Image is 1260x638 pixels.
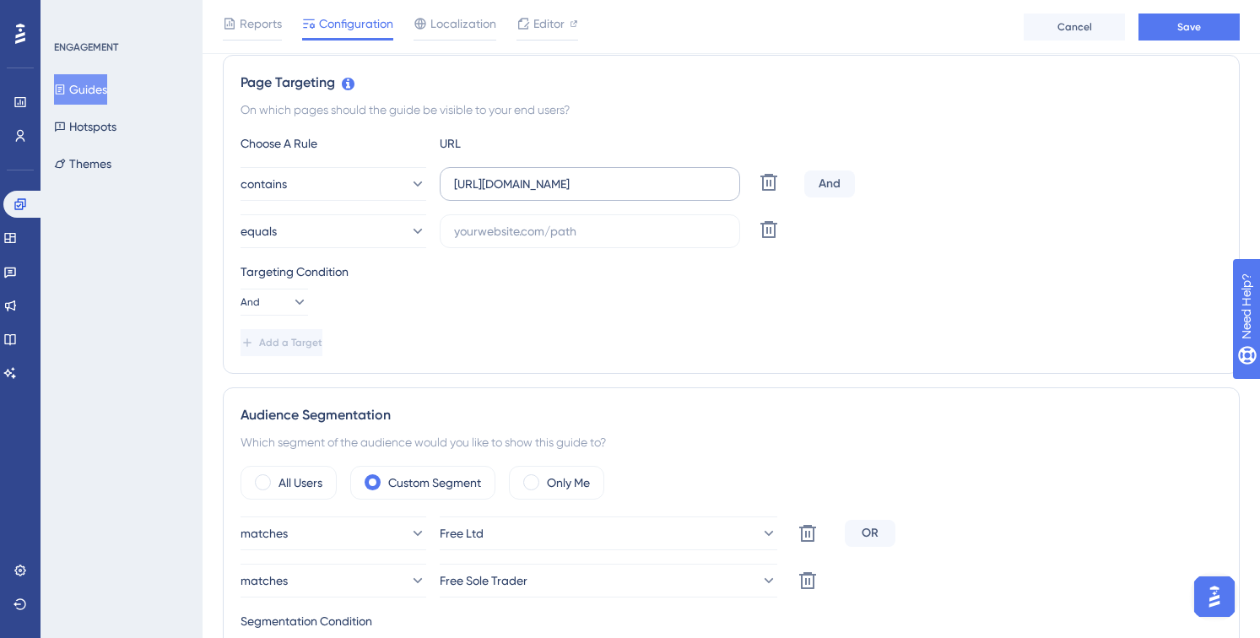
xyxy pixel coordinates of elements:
button: Cancel [1024,14,1125,41]
div: On which pages should the guide be visible to your end users? [241,100,1222,120]
span: Localization [430,14,496,34]
span: matches [241,570,288,591]
span: matches [241,523,288,543]
span: Free Ltd [440,523,484,543]
button: matches [241,516,426,550]
div: Audience Segmentation [241,405,1222,425]
button: And [241,289,308,316]
span: Configuration [319,14,393,34]
div: And [804,170,855,197]
button: Save [1138,14,1240,41]
span: Reports [240,14,282,34]
button: contains [241,167,426,201]
button: Guides [54,74,107,105]
button: Themes [54,149,111,179]
span: Save [1177,20,1201,34]
label: Only Me [547,473,590,493]
button: Free Ltd [440,516,777,550]
span: Add a Target [259,336,322,349]
span: Need Help? [40,4,105,24]
div: Choose A Rule [241,133,426,154]
label: All Users [278,473,322,493]
div: URL [440,133,625,154]
span: Free Sole Trader [440,570,527,591]
button: Add a Target [241,329,322,356]
span: contains [241,174,287,194]
div: ENGAGEMENT [54,41,118,54]
label: Custom Segment [388,473,481,493]
div: Which segment of the audience would you like to show this guide to? [241,432,1222,452]
span: And [241,295,260,309]
div: Targeting Condition [241,262,1222,282]
input: yourwebsite.com/path [454,175,726,193]
div: Page Targeting [241,73,1222,93]
button: matches [241,564,426,597]
span: Editor [533,14,565,34]
div: OR [845,520,895,547]
button: Free Sole Trader [440,564,777,597]
div: Segmentation Condition [241,611,1222,631]
iframe: UserGuiding AI Assistant Launcher [1189,571,1240,622]
input: yourwebsite.com/path [454,222,726,241]
span: equals [241,221,277,241]
button: Hotspots [54,111,116,142]
span: Cancel [1057,20,1092,34]
button: equals [241,214,426,248]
